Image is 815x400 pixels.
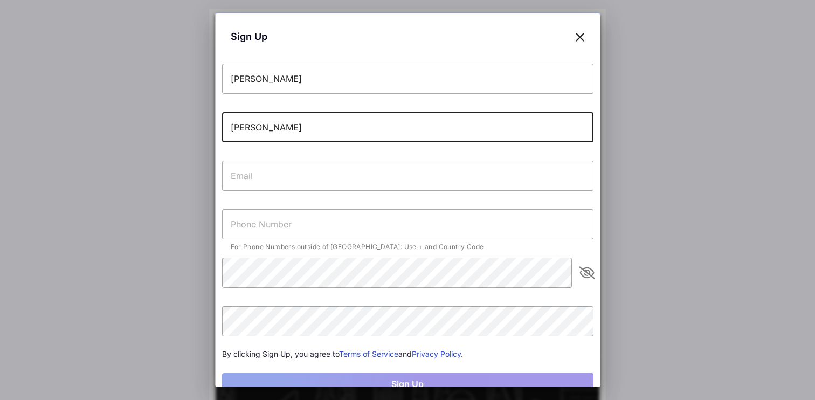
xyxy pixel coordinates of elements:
[222,161,593,191] input: Email
[412,349,461,358] a: Privacy Policy
[231,29,267,44] span: Sign Up
[222,64,593,94] input: First Name
[222,112,593,142] input: Last Name
[339,349,398,358] a: Terms of Service
[231,243,484,251] span: For Phone Numbers outside of [GEOGRAPHIC_DATA]: Use + and Country Code
[222,348,593,360] div: By clicking Sign Up, you agree to and .
[222,373,593,395] button: Sign Up
[581,266,593,279] i: appended action
[222,209,593,239] input: Phone Number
